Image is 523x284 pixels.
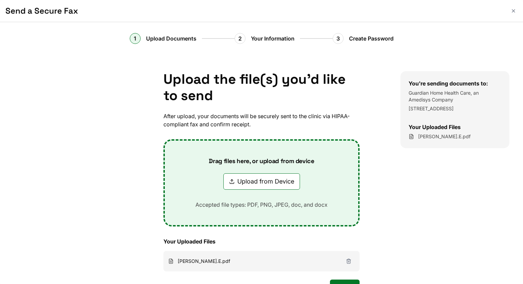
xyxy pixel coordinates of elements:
[349,34,394,43] span: Create Password
[333,33,344,44] div: 3
[163,237,360,246] h3: Your Uploaded Files
[235,33,245,44] div: 2
[409,79,501,88] h3: You're sending documents to:
[5,5,504,16] h1: Send a Secure Fax
[198,157,325,165] p: Drag files here, or upload from device
[163,112,360,128] p: After upload, your documents will be securely sent to the clinic via HIPAA-compliant fax and conf...
[509,7,518,15] button: Close
[223,173,300,190] button: Upload from Device
[409,105,501,112] p: [STREET_ADDRESS]
[409,90,501,103] p: Guardian Home Health Care, an Amedisys Company
[251,34,295,43] span: Your Information
[146,34,196,43] span: Upload Documents
[178,258,230,265] span: [PERSON_NAME].E.pdf
[130,33,141,44] div: 1
[418,133,471,140] span: Kyles.E.pdf
[185,201,338,209] p: Accepted file types: PDF, PNG, JPEG, doc, and docx
[163,71,360,104] h1: Upload the file(s) you'd like to send
[409,123,501,131] h3: Your Uploaded Files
